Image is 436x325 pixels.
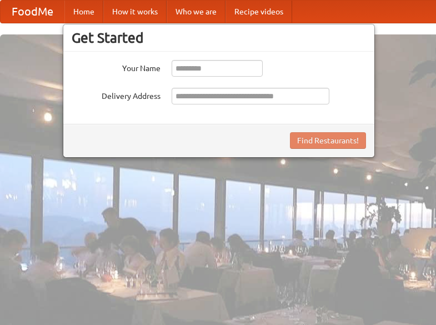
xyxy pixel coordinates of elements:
[72,29,366,46] h3: Get Started
[167,1,225,23] a: Who we are
[1,1,64,23] a: FoodMe
[72,60,161,74] label: Your Name
[290,132,366,149] button: Find Restaurants!
[103,1,167,23] a: How it works
[72,88,161,102] label: Delivery Address
[64,1,103,23] a: Home
[225,1,292,23] a: Recipe videos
